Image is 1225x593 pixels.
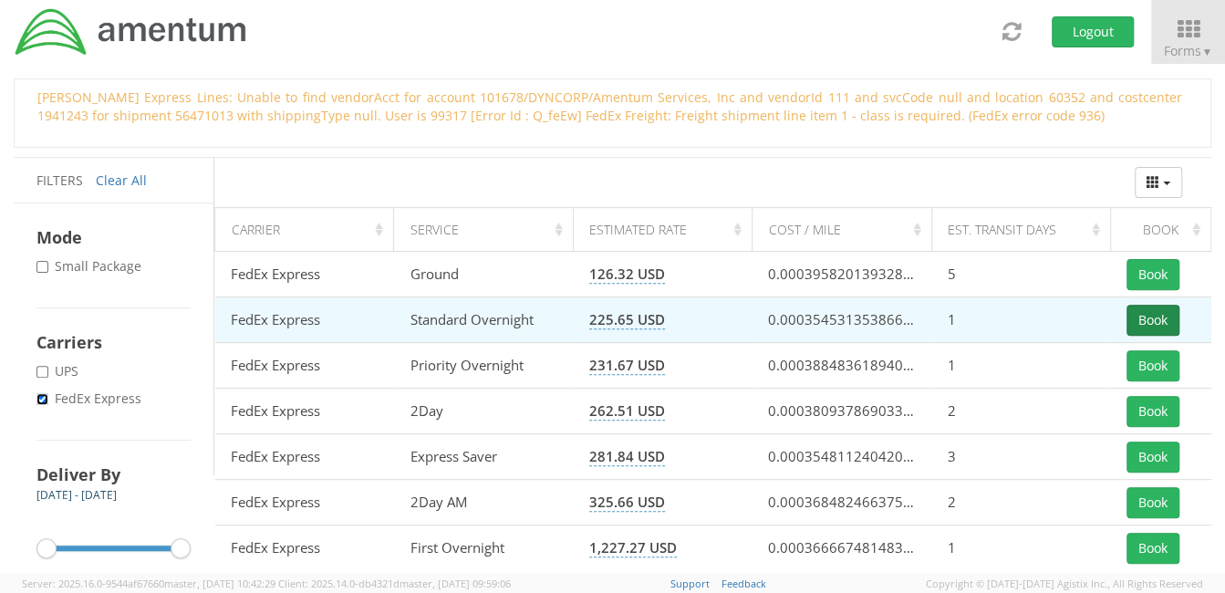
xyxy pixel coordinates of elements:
td: Priority Overnight [394,343,573,389]
div: Cost / Mile [769,221,926,239]
span: 1,227.27 USD [589,538,677,557]
td: 0.00035481124042009655 [753,434,931,480]
button: Book [1126,350,1179,381]
td: 5 [931,252,1110,297]
label: Small Package [36,257,145,276]
td: 2Day AM [394,480,573,525]
td: FedEx Express [215,252,394,297]
span: master, [DATE] 10:42:29 [164,577,275,590]
td: 1 [931,297,1110,343]
h4: Mode [36,226,191,248]
td: FedEx Express [215,434,394,480]
button: Logout [1052,16,1134,47]
td: 0.00038848361894073467 [753,343,931,389]
td: FedEx Express [215,343,394,389]
h4: Carriers [36,331,191,353]
td: 0.00038093786903356064 [753,389,931,434]
span: Client: 2025.14.0-db4321d [278,577,511,590]
h4: Deliver By [36,463,191,485]
div: Book [1127,221,1206,239]
td: Ground [394,252,573,297]
td: FedEx Express [215,297,394,343]
span: 262.51 USD [589,401,665,421]
td: 0.00039582013932868906 [753,252,931,297]
input: UPS [36,366,48,378]
td: 2Day [394,389,573,434]
a: Feedback [722,577,766,590]
label: UPS [36,362,82,380]
button: Book [1126,487,1179,518]
td: FedEx Express [215,525,394,571]
input: Small Package [36,261,48,273]
div: Service [410,221,567,239]
div: [PERSON_NAME] Express Lines: Unable to find vendorAcct for account 101678/DYNCORP/Amentum Service... [24,88,1196,125]
span: 231.67 USD [589,356,665,375]
td: Express Saver [394,434,573,480]
span: Copyright © [DATE]-[DATE] Agistix Inc., All Rights Reserved [926,577,1203,591]
label: FedEx Express [36,390,145,408]
span: 325.66 USD [589,493,665,512]
td: FedEx Express [215,480,394,525]
div: Estimated Rate [589,221,746,239]
a: Support [670,577,710,590]
td: 1 [931,343,1110,389]
button: Book [1126,259,1179,290]
td: 1 [931,525,1110,571]
div: Carrier [232,221,389,239]
td: 0.0003684824663759749 [753,480,931,525]
td: Standard Overnight [394,297,573,343]
td: First Overnight [394,525,573,571]
td: 0.00035453135386660756 [753,297,931,343]
img: dyn-intl-logo-049831509241104b2a82.png [14,6,249,57]
td: 0.0003666674814832922 [753,525,931,571]
span: Filters [36,172,83,189]
button: Book [1126,442,1179,473]
td: FedEx Express [215,389,394,434]
div: Est. Transit Days [948,221,1105,239]
span: 126.32 USD [589,265,665,284]
span: 225.65 USD [589,310,665,329]
td: 2 [931,389,1110,434]
span: Server: 2025.16.0-9544af67660 [22,577,275,590]
td: 2 [931,480,1110,525]
span: 281.84 USD [589,447,665,466]
span: master, [DATE] 09:59:06 [400,577,511,590]
td: 3 [931,434,1110,480]
span: ▼ [1201,44,1212,59]
span: [DATE] - [DATE] [36,487,117,503]
button: Book [1126,533,1179,564]
span: Forms [1164,42,1212,59]
input: FedEx Express [36,393,48,405]
a: Clear All [96,172,147,189]
button: Book [1126,396,1179,427]
button: Columns [1135,167,1182,198]
button: Book [1126,305,1179,336]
